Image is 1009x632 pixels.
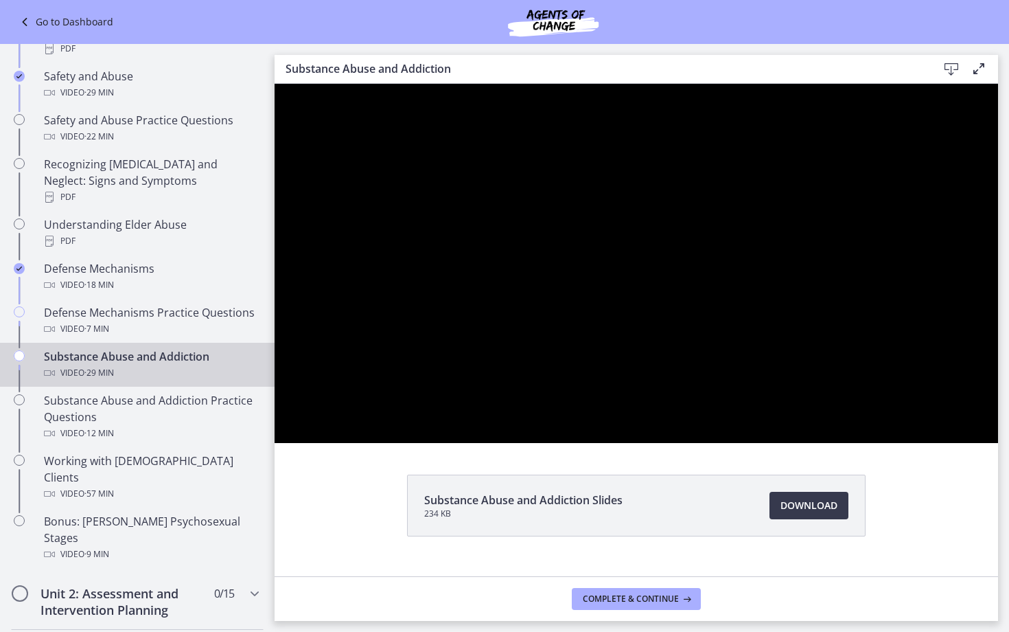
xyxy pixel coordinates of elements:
div: Video [44,321,258,337]
h3: Substance Abuse and Addiction [286,60,916,77]
div: Video [44,486,258,502]
div: PDF [44,189,258,205]
span: Download [780,497,837,514]
div: PDF [44,233,258,249]
div: Substance Abuse and Addiction Practice Questions [44,392,258,442]
span: · 18 min [84,277,114,293]
div: Video [44,546,258,563]
a: Go to Dashboard [16,14,113,30]
div: Video [44,365,258,381]
h2: Unit 2: Assessment and Intervention Planning [40,585,208,618]
i: Completed [14,263,25,274]
span: · 22 min [84,128,114,145]
span: Complete & continue [583,594,679,605]
span: Substance Abuse and Addiction Slides [424,492,623,508]
div: Understanding Elder Abuse [44,216,258,249]
button: Complete & continue [572,588,701,610]
span: · 12 min [84,425,114,442]
div: Defense Mechanisms Practice Questions [44,304,258,337]
div: PDF [44,41,258,57]
span: · 29 min [84,84,114,101]
span: · 57 min [84,486,114,502]
div: Safety and Abuse Practice Questions [44,112,258,145]
iframe: To enrich screen reader interactions, please activate Accessibility in Grammarly extension settings [275,84,998,443]
i: Completed [14,71,25,82]
span: · 9 min [84,546,109,563]
span: 0 / 15 [214,585,234,602]
span: · 7 min [84,321,109,337]
div: Defense Mechanisms [44,260,258,293]
img: Agents of Change [471,5,636,38]
span: · 29 min [84,365,114,381]
div: Working with [DEMOGRAPHIC_DATA] Clients [44,453,258,502]
div: Recognizing [MEDICAL_DATA] and Neglect: Signs and Symptoms [44,156,258,205]
div: Safety and Abuse [44,68,258,101]
a: Download [769,492,848,519]
span: 234 KB [424,508,623,519]
div: Video [44,277,258,293]
div: Video [44,128,258,145]
div: Bonus: [PERSON_NAME] Psychosexual Stages [44,513,258,563]
div: Video [44,84,258,101]
div: Video [44,425,258,442]
div: Substance Abuse and Addiction [44,348,258,381]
